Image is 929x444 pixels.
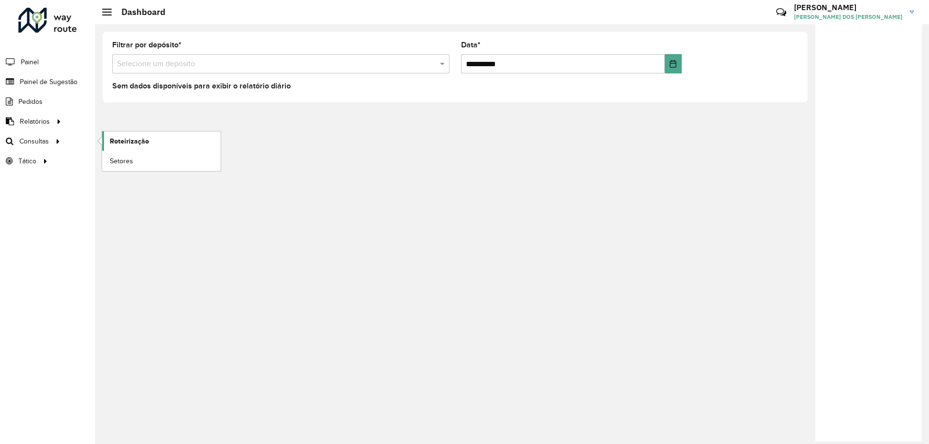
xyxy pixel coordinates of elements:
[665,54,682,73] button: Choose Date
[19,136,49,146] span: Consultas
[110,136,149,146] span: Roteirização
[18,156,36,166] span: Tático
[18,97,43,107] span: Pedidos
[21,57,39,67] span: Painel
[771,2,792,23] a: Contato Rápido
[112,7,165,17] h2: Dashboard
[112,80,291,92] label: Sem dados disponíveis para exibir o relatório diário
[794,13,902,21] span: [PERSON_NAME] DOS [PERSON_NAME]
[461,39,480,51] label: Data
[794,3,902,12] h3: [PERSON_NAME]
[102,131,221,151] a: Roteirização
[102,151,221,171] a: Setores
[112,39,181,51] label: Filtrar por depósito
[20,116,50,127] span: Relatórios
[110,156,133,166] span: Setores
[20,77,77,87] span: Painel de Sugestão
